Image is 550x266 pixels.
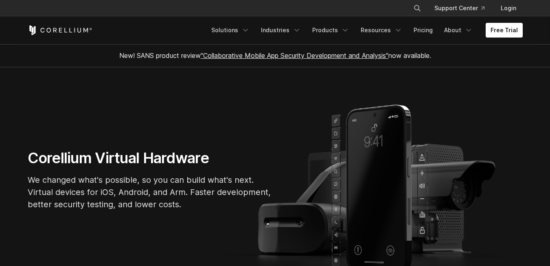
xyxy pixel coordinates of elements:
a: About [439,23,478,38]
a: Products [307,23,354,38]
h1: Corellium Virtual Hardware [28,149,272,167]
a: Resources [356,23,407,38]
a: Free Trial [486,23,523,38]
button: Search [410,1,425,16]
div: Navigation Menu [206,23,523,38]
a: Support Center [428,1,491,16]
a: Pricing [409,23,438,38]
a: "Collaborative Mobile App Security Development and Analysis" [201,51,388,60]
a: Corellium Home [28,25,92,35]
a: Solutions [206,23,254,38]
div: Navigation Menu [403,1,523,16]
span: New! SANS product review now available. [119,51,431,60]
p: We changed what's possible, so you can build what's next. Virtual devices for iOS, Android, and A... [28,174,272,211]
a: Login [494,1,523,16]
a: Industries [256,23,306,38]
